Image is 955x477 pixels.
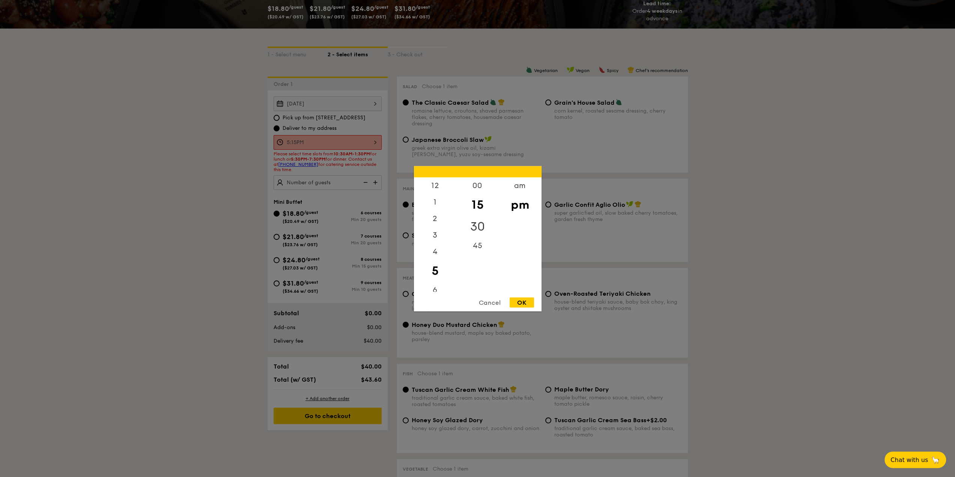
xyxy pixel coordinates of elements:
div: 15 [456,194,499,215]
div: 3 [414,227,456,243]
div: 1 [414,194,456,210]
div: 6 [414,281,456,298]
span: 🦙 [931,456,940,464]
div: 4 [414,243,456,260]
div: Cancel [471,297,508,307]
button: Chat with us🦙 [884,451,946,468]
div: 2 [414,210,456,227]
div: 12 [414,177,456,194]
div: OK [510,297,534,307]
div: 30 [456,215,499,237]
div: 00 [456,177,499,194]
div: pm [499,194,541,215]
div: 5 [414,260,456,281]
div: 45 [456,237,499,254]
div: am [499,177,541,194]
span: Chat with us [890,456,928,463]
